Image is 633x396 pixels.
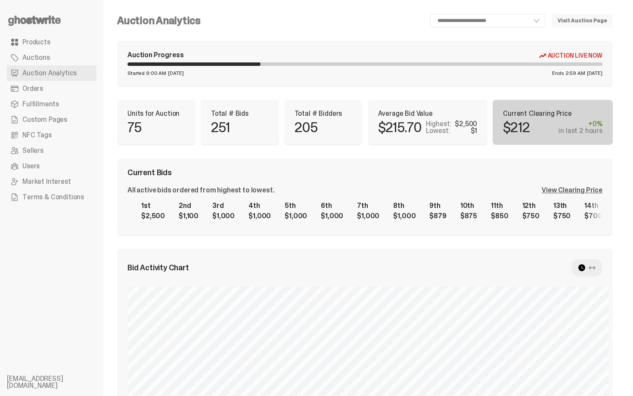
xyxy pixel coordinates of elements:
[7,96,96,112] a: Fulfillments
[552,14,613,28] a: Visit Auction Page
[587,71,602,76] span: [DATE]
[553,202,571,209] div: 13th
[522,202,540,209] div: 12th
[248,213,271,220] div: $1,000
[141,213,165,220] div: $2,500
[127,187,274,194] div: All active bids ordered from highest to lowest.
[7,158,96,174] a: Users
[559,121,602,127] div: +0%
[22,70,77,77] span: Auction Analytics
[22,147,43,154] span: Sellers
[127,169,172,176] span: Current Bids
[7,112,96,127] a: Custom Pages
[7,127,96,143] a: NFC Tags
[212,202,235,209] div: 3rd
[7,65,96,81] a: Auction Analytics
[127,71,166,76] span: Started 9:00 AM
[378,110,478,117] p: Average Bid Value
[559,127,602,134] div: in last 2 hours
[22,54,50,61] span: Auctions
[127,110,185,117] p: Units for Auction
[429,213,446,220] div: $879
[552,71,585,76] span: Ends 2:59 AM
[429,202,446,209] div: 9th
[7,375,110,389] li: [EMAIL_ADDRESS][DOMAIN_NAME]
[295,121,318,134] p: 205
[471,127,478,134] div: $1
[22,132,52,139] span: NFC Tags
[7,143,96,158] a: Sellers
[455,121,477,127] div: $2,500
[22,39,50,46] span: Products
[426,127,450,134] p: Lowest:
[22,194,84,201] span: Terms & Conditions
[460,213,477,220] div: $875
[22,178,71,185] span: Market Interest
[7,50,96,65] a: Auctions
[522,213,540,220] div: $750
[7,174,96,189] a: Market Interest
[127,121,141,134] p: 75
[542,187,602,194] div: View Clearing Price
[491,213,508,220] div: $850
[548,52,602,59] span: Auction Live Now
[321,213,343,220] div: $1,000
[179,213,199,220] div: $1,100
[321,202,343,209] div: 6th
[22,163,40,170] span: Users
[584,213,602,220] div: $700
[22,85,43,92] span: Orders
[127,264,189,272] span: Bid Activity Chart
[426,121,451,127] p: Highest:
[503,110,602,117] p: Current Clearing Price
[22,101,59,108] span: Fulfillments
[378,121,422,134] p: $215.70
[491,202,508,209] div: 11th
[285,213,307,220] div: $1,000
[7,81,96,96] a: Orders
[393,202,416,209] div: 8th
[357,213,379,220] div: $1,000
[7,189,96,205] a: Terms & Conditions
[248,202,271,209] div: 4th
[141,202,165,209] div: 1st
[179,202,199,209] div: 2nd
[211,110,269,117] p: Total # Bids
[211,121,230,134] p: 251
[117,15,201,26] h4: Auction Analytics
[460,202,477,209] div: 10th
[7,34,96,50] a: Products
[127,52,183,59] div: Auction Progress
[295,110,352,117] p: Total # Bidders
[22,116,67,123] span: Custom Pages
[357,202,379,209] div: 7th
[168,71,183,76] span: [DATE]
[285,202,307,209] div: 5th
[393,213,416,220] div: $1,000
[212,213,235,220] div: $1,000
[584,202,602,209] div: 14th
[553,213,571,220] div: $750
[503,121,530,134] p: $212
